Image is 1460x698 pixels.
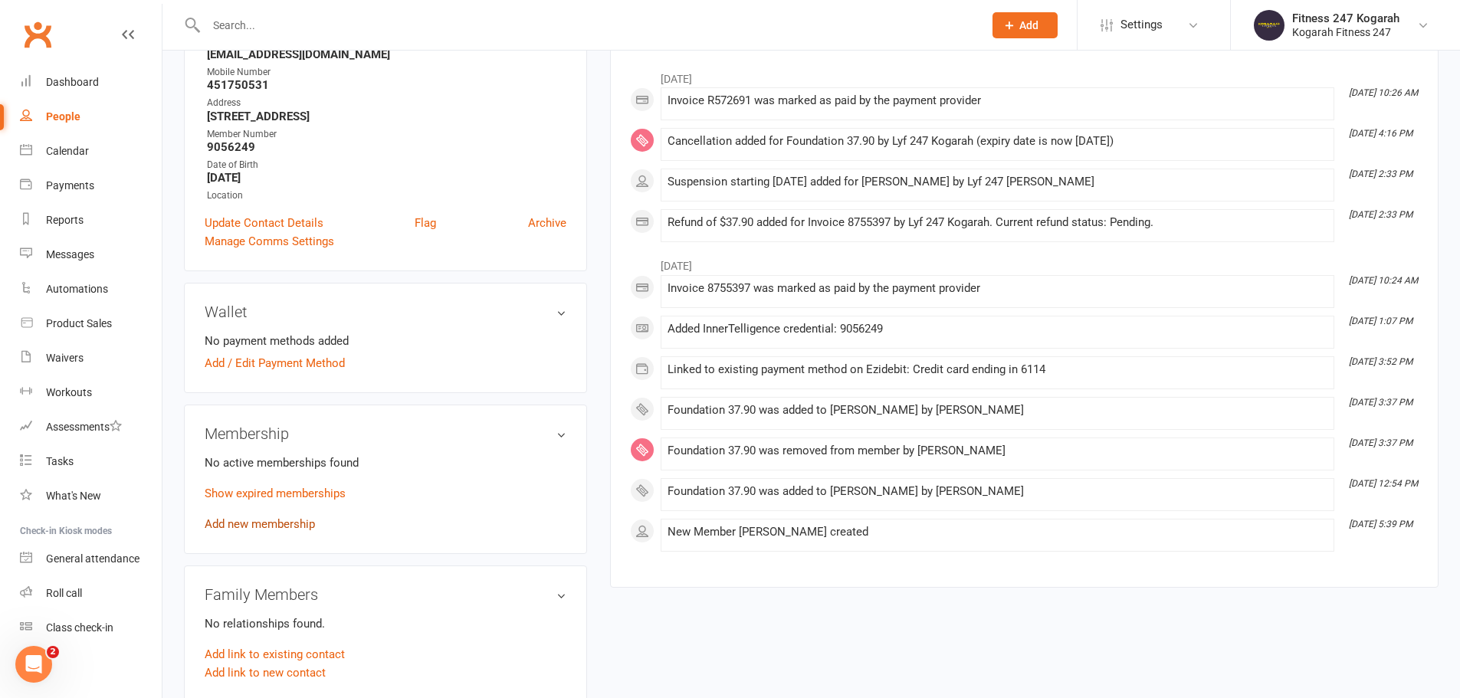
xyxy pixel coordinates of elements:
[207,65,566,80] div: Mobile Number
[1254,10,1284,41] img: thumb_image1749097489.png
[205,214,323,232] a: Update Contact Details
[20,65,162,100] a: Dashboard
[20,341,162,375] a: Waivers
[1120,8,1163,42] span: Settings
[207,171,566,185] strong: [DATE]
[15,646,52,683] iframe: Intercom live chat
[207,48,566,61] strong: [EMAIL_ADDRESS][DOMAIN_NAME]
[205,586,566,603] h3: Family Members
[1349,397,1412,408] i: [DATE] 3:37 PM
[205,232,334,251] a: Manage Comms Settings
[20,576,162,611] a: Roll call
[205,425,566,442] h3: Membership
[207,158,566,172] div: Date of Birth
[20,410,162,444] a: Assessments
[20,542,162,576] a: General attendance kiosk mode
[1349,316,1412,326] i: [DATE] 1:07 PM
[1349,209,1412,220] i: [DATE] 2:33 PM
[668,135,1327,148] div: Cancellation added for Foundation 37.90 by Lyf 247 Kogarah (expiry date is now [DATE])
[20,306,162,341] a: Product Sales
[20,238,162,272] a: Messages
[46,248,94,261] div: Messages
[20,479,162,513] a: What's New
[46,179,94,192] div: Payments
[46,110,80,123] div: People
[205,614,566,633] p: No relationships found.
[207,188,566,203] div: Location
[630,63,1419,87] li: [DATE]
[46,214,84,226] div: Reports
[202,15,973,36] input: Search...
[668,216,1327,229] div: Refund of $37.90 added for Invoice 8755397 by Lyf 247 Kogarah. Current refund status: Pending.
[1292,11,1399,25] div: Fitness 247 Kogarah
[20,169,162,203] a: Payments
[46,283,108,295] div: Automations
[1292,25,1399,39] div: Kogarah Fitness 247
[1019,19,1038,31] span: Add
[205,332,566,350] li: No payment methods added
[207,96,566,110] div: Address
[668,363,1327,376] div: Linked to existing payment method on Ezidebit: Credit card ending in 6114
[20,203,162,238] a: Reports
[46,552,139,565] div: General attendance
[20,444,162,479] a: Tasks
[207,110,566,123] strong: [STREET_ADDRESS]
[46,352,84,364] div: Waivers
[46,145,89,157] div: Calendar
[668,444,1327,457] div: Foundation 37.90 was removed from member by [PERSON_NAME]
[205,487,346,500] a: Show expired memberships
[205,517,315,531] a: Add new membership
[205,303,566,320] h3: Wallet
[20,100,162,134] a: People
[668,485,1327,498] div: Foundation 37.90 was added to [PERSON_NAME] by [PERSON_NAME]
[46,455,74,467] div: Tasks
[415,214,436,232] a: Flag
[668,323,1327,336] div: Added InnerTelligence credential: 9056249
[46,386,92,398] div: Workouts
[205,354,345,372] a: Add / Edit Payment Method
[20,375,162,410] a: Workouts
[668,282,1327,295] div: Invoice 8755397 was marked as paid by the payment provider
[207,127,566,142] div: Member Number
[20,272,162,306] a: Automations
[18,15,57,54] a: Clubworx
[207,78,566,92] strong: 451750531
[1349,128,1412,139] i: [DATE] 4:16 PM
[1349,87,1418,98] i: [DATE] 10:26 AM
[668,175,1327,188] div: Suspension starting [DATE] added for [PERSON_NAME] by Lyf 247 [PERSON_NAME]
[630,250,1419,274] li: [DATE]
[46,421,122,433] div: Assessments
[205,645,345,664] a: Add link to existing contact
[20,134,162,169] a: Calendar
[1349,519,1412,529] i: [DATE] 5:39 PM
[1349,437,1412,448] i: [DATE] 3:37 PM
[46,76,99,88] div: Dashboard
[1349,169,1412,179] i: [DATE] 2:33 PM
[46,317,112,329] div: Product Sales
[207,140,566,154] strong: 9056249
[46,490,101,502] div: What's New
[1349,478,1418,489] i: [DATE] 12:54 PM
[668,526,1327,539] div: New Member [PERSON_NAME] created
[668,404,1327,417] div: Foundation 37.90 was added to [PERSON_NAME] by [PERSON_NAME]
[46,621,113,634] div: Class check-in
[205,664,326,682] a: Add link to new contact
[1349,275,1418,286] i: [DATE] 10:24 AM
[205,454,566,472] p: No active memberships found
[1349,356,1412,367] i: [DATE] 3:52 PM
[528,214,566,232] a: Archive
[992,12,1058,38] button: Add
[20,611,162,645] a: Class kiosk mode
[47,646,59,658] span: 2
[46,587,82,599] div: Roll call
[668,94,1327,107] div: Invoice R572691 was marked as paid by the payment provider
